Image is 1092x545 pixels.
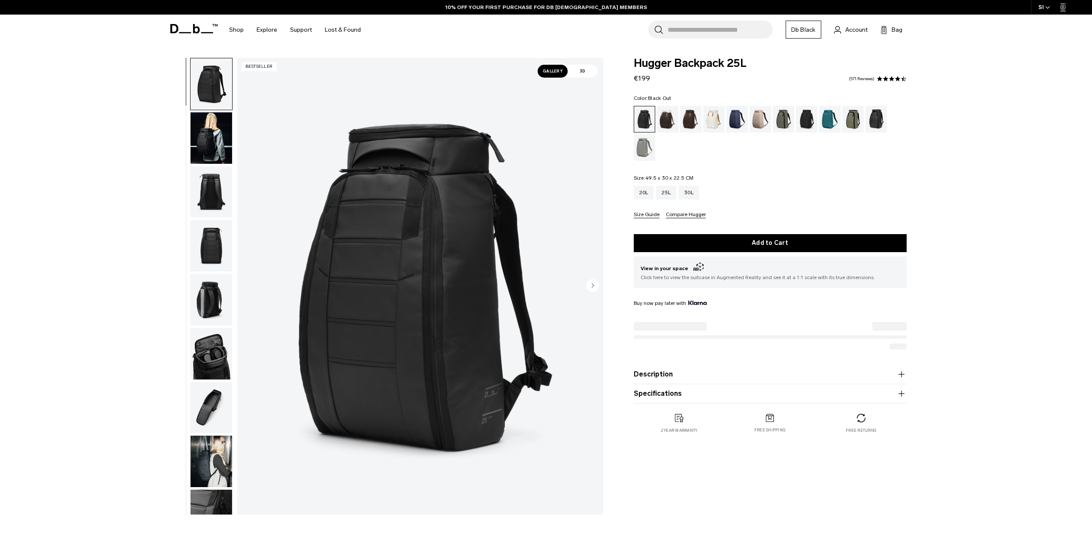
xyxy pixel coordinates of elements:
[191,328,232,379] img: Hugger Backpack 25L Black Out
[257,15,277,45] a: Explore
[796,106,817,132] a: Charcoal Grey
[237,58,603,515] li: 1 / 11
[634,388,907,399] button: Specifications
[586,279,599,293] button: Next slide
[750,106,771,132] a: Fogbow Beige
[645,175,694,181] span: 49.5 x 30 x 22.5 CM
[191,382,232,434] img: Hugger Backpack 25L Black Out
[223,15,367,45] nav: Main Navigation
[846,428,876,434] p: Free returns
[656,186,676,199] a: 25L
[634,212,659,218] button: Size Guide
[703,106,725,132] a: Oatmilk
[191,166,232,218] img: Hugger Backpack 25L Black Out
[191,436,232,487] img: Hugger Backpack 25L Black Out
[634,256,907,288] button: View in your space Click here to view the suitcase in Augmented Reality and see it at a 1:1 scale...
[680,106,702,132] a: Espresso
[229,15,244,45] a: Shop
[666,212,706,218] button: Compare Hugger
[849,77,874,81] a: 571 reviews
[865,106,887,132] a: Reflective Black
[661,428,698,434] p: 2 year warranty
[568,65,598,78] span: 3D
[191,220,232,271] img: Hugger Backpack 25L Black Out
[634,58,907,69] span: Hugger Backpack 25L
[842,106,864,132] a: Mash Green
[754,427,786,433] p: Free shipping
[786,21,821,39] a: Db Black
[648,95,671,101] span: Black Out
[445,3,647,11] a: 10% OFF YOUR FIRST PURCHASE FOR DB [DEMOGRAPHIC_DATA] MEMBERS
[190,489,233,542] button: Hugger Backpack 25L Black Out
[290,15,312,45] a: Support
[634,186,654,199] a: 20L
[634,234,907,252] button: Add to Cart
[726,106,748,132] a: Blue Hour
[845,25,868,34] span: Account
[641,274,900,281] span: Click here to view the suitcase in Augmented Reality and see it at a 1:1 scale with its true dime...
[834,24,868,35] a: Account
[641,263,900,274] span: View in your space
[538,65,568,78] span: Gallery
[634,299,707,307] span: Buy now pay later with
[325,15,361,45] a: Lost & Found
[242,62,277,71] p: Bestseller
[634,369,907,379] button: Description
[634,134,655,161] a: Sand Grey
[819,106,841,132] a: Midnight Teal
[634,96,672,101] legend: Color:
[191,58,232,110] img: Hugger Backpack 25L Black Out
[191,274,232,325] img: Hugger Backpack 25L Black Out
[237,58,603,515] img: Hugger Backpack 25L Black Out
[191,112,232,164] img: Hugger Backpack 25L Black Out
[892,25,902,34] span: Bag
[880,24,902,35] button: Bag
[773,106,794,132] a: Forest Green
[191,490,232,541] img: Hugger Backpack 25L Black Out
[634,106,655,132] a: Black Out
[679,186,699,199] a: 30L
[190,435,233,488] button: Hugger Backpack 25L Black Out
[688,301,707,305] img: {"height" => 20, "alt" => "Klarna"}
[634,74,650,82] span: €199
[657,106,678,132] a: Cappuccino
[634,175,694,181] legend: Size:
